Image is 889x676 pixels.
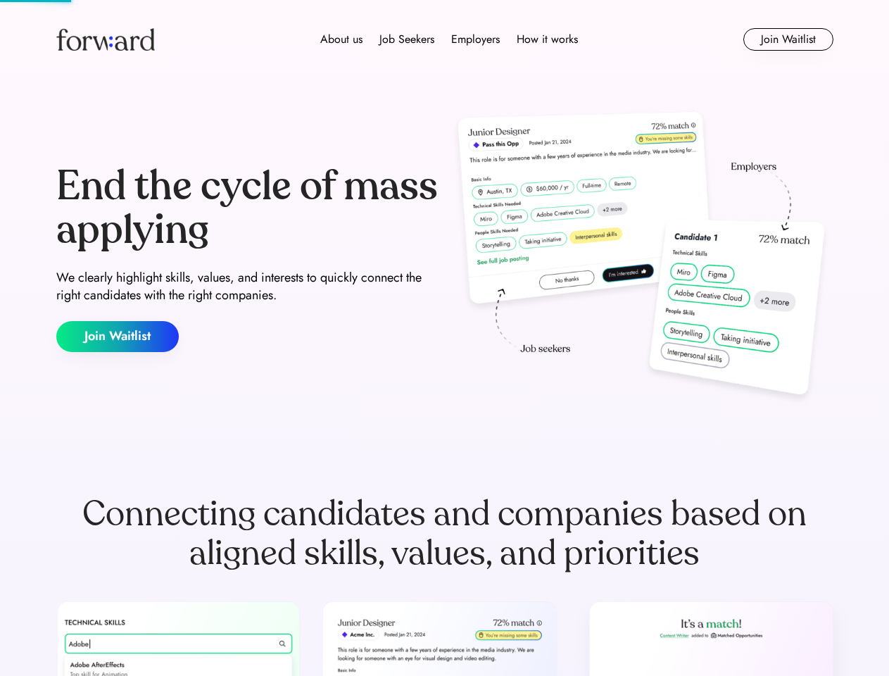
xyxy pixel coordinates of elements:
img: Forward logo [56,28,155,51]
div: We clearly highlight skills, values, and interests to quickly connect the right candidates with t... [56,269,439,304]
div: Job Seekers [379,31,434,48]
div: End the cycle of mass applying [56,165,439,251]
div: Connecting candidates and companies based on aligned skills, values, and priorities [56,494,833,573]
div: Employers [451,31,500,48]
button: Join Waitlist [56,321,179,352]
button: Join Waitlist [743,28,833,51]
div: How it works [517,31,578,48]
img: hero-image.png [450,107,833,410]
div: About us [320,31,362,48]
